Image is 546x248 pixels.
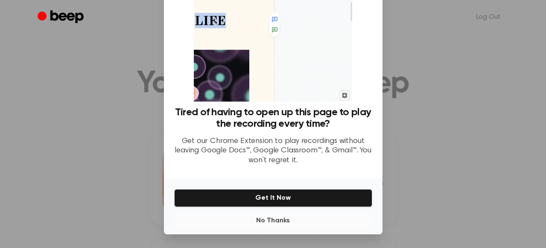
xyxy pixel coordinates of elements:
p: Get our Chrome Extension to play recordings without leaving Google Docs™, Google Classroom™, & Gm... [174,137,372,166]
button: Get It Now [174,189,372,207]
a: Beep [38,9,86,26]
h3: Tired of having to open up this page to play the recording every time? [174,107,372,130]
button: No Thanks [174,212,372,229]
a: Log Out [467,7,509,27]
